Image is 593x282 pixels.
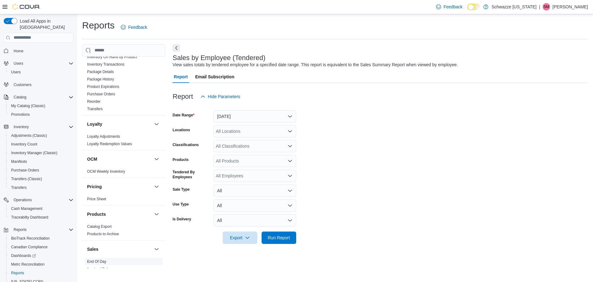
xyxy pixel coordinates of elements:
[173,54,266,62] h3: Sales by Employee (Tendered)
[6,131,76,140] button: Adjustments (Classic)
[11,47,26,55] a: Home
[262,232,296,244] button: Run Report
[9,269,27,277] a: Reports
[87,99,100,104] span: Reorder
[87,55,137,59] a: Inventory On Hand by Product
[87,232,119,236] a: Products to Archive
[11,271,24,275] span: Reports
[87,156,97,162] h3: OCM
[1,46,76,55] button: Home
[11,196,34,204] button: Operations
[9,149,74,157] span: Inventory Manager (Classic)
[9,205,45,212] a: Cash Management
[9,68,74,76] span: Users
[9,214,51,221] a: Traceabilty Dashboard
[467,4,480,10] input: Dark Mode
[11,60,26,67] button: Users
[9,252,38,259] a: Dashboards
[11,103,45,108] span: My Catalog (Classic)
[9,102,74,110] span: My Catalog (Classic)
[11,93,74,101] span: Catalog
[87,232,119,236] span: Products to Archive
[87,197,106,201] a: Price Sheet
[6,157,76,166] button: Manifests
[288,144,292,149] button: Open list of options
[87,121,152,127] button: Loyalty
[87,224,111,229] span: Catalog Export
[1,123,76,131] button: Inventory
[14,227,27,232] span: Reports
[9,184,29,191] a: Transfers
[288,158,292,163] button: Open list of options
[9,111,32,118] a: Promotions
[87,62,124,67] a: Inventory Transactions
[87,156,152,162] button: OCM
[87,211,106,217] h3: Products
[87,246,99,252] h3: Sales
[173,142,199,147] label: Classifications
[9,235,74,242] span: BioTrack Reconciliation
[9,149,60,157] a: Inventory Manager (Classic)
[87,62,124,67] span: Inventory Transactions
[17,18,74,30] span: Load All Apps in [GEOGRAPHIC_DATA]
[11,206,42,211] span: Cash Management
[268,235,290,241] span: Run Report
[87,169,125,174] span: OCM Weekly Inventory
[173,187,190,192] label: Sale Type
[9,141,74,148] span: Inventory Count
[9,261,74,268] span: Metrc Reconciliation
[12,4,40,10] img: Cova
[544,3,549,11] span: SM
[11,185,27,190] span: Transfers
[14,197,32,202] span: Operations
[87,69,114,74] span: Package Details
[82,19,115,32] h1: Reports
[11,236,50,241] span: BioTrack Reconciliation
[9,111,74,118] span: Promotions
[553,3,588,11] p: [PERSON_NAME]
[6,175,76,183] button: Transfers (Classic)
[11,93,29,101] button: Catalog
[87,184,102,190] h3: Pricing
[9,252,74,259] span: Dashboards
[87,211,152,217] button: Products
[9,243,74,251] span: Canadian Compliance
[14,61,23,66] span: Users
[1,93,76,102] button: Catalog
[87,77,114,82] span: Package History
[1,225,76,234] button: Reports
[11,81,74,89] span: Customers
[153,183,160,190] button: Pricing
[173,62,458,68] div: View sales totals by tendered employee for a specified date range. This report is equivalent to t...
[9,158,74,165] span: Manifests
[9,175,74,183] span: Transfers (Classic)
[173,93,193,100] h3: Report
[153,245,160,253] button: Sales
[87,85,119,89] a: Product Expirations
[213,184,296,197] button: All
[11,159,27,164] span: Manifests
[539,3,540,11] p: |
[444,4,462,10] span: Feedback
[87,107,103,111] a: Transfers
[6,183,76,192] button: Transfers
[6,269,76,277] button: Reports
[6,260,76,269] button: Metrc Reconciliation
[11,226,29,233] button: Reports
[9,167,42,174] a: Purchase Orders
[14,124,29,129] span: Inventory
[173,170,211,180] label: Tendered By Employees
[173,157,189,162] label: Products
[6,251,76,260] a: Dashboards
[11,112,30,117] span: Promotions
[87,70,114,74] a: Package Details
[491,3,536,11] p: Schwazze [US_STATE]
[87,184,152,190] button: Pricing
[11,150,57,155] span: Inventory Manager (Classic)
[87,134,120,139] span: Loyalty Adjustments
[87,121,102,127] h3: Loyalty
[14,49,23,54] span: Home
[87,92,115,96] a: Purchase Orders
[11,168,39,173] span: Purchase Orders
